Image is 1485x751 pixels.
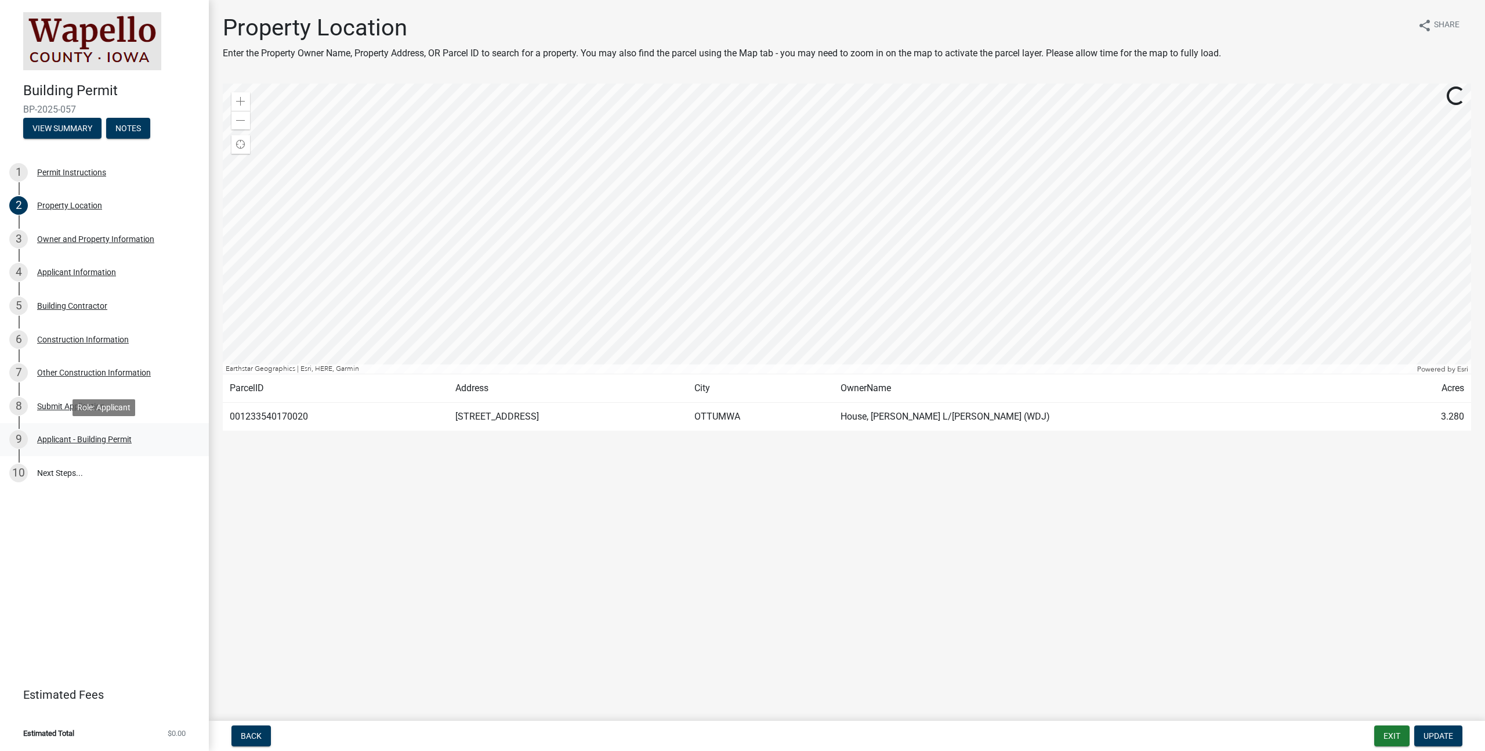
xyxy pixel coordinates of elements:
td: Address [448,374,687,403]
td: Acres [1380,374,1471,403]
div: 4 [9,263,28,281]
i: share [1418,19,1432,33]
div: Property Location [37,201,102,210]
wm-modal-confirm: Notes [106,124,150,133]
div: 10 [9,464,28,482]
a: Estimated Fees [9,683,190,706]
div: 8 [9,397,28,416]
div: 5 [9,297,28,315]
button: Update [1414,725,1462,746]
div: Zoom in [231,92,250,111]
div: Permit Instructions [37,168,106,176]
td: [STREET_ADDRESS] [448,403,687,431]
td: House, [PERSON_NAME] L/[PERSON_NAME] (WDJ) [834,403,1381,431]
div: 1 [9,163,28,182]
div: Role: Applicant [73,399,135,416]
h1: Property Location [223,14,1221,42]
div: Find my location [231,135,250,154]
div: Owner and Property Information [37,235,154,243]
span: Update [1424,731,1453,741]
td: ParcelID [223,374,448,403]
button: Notes [106,118,150,139]
div: 3 [9,230,28,248]
span: BP-2025-057 [23,104,186,115]
div: Building Contractor [37,302,107,310]
td: OwnerName [834,374,1381,403]
button: View Summary [23,118,102,139]
div: Construction Information [37,335,129,344]
img: Wapello County, Iowa [23,12,161,70]
span: $0.00 [168,730,186,737]
td: 3.280 [1380,403,1471,431]
button: shareShare [1408,14,1469,37]
div: Applicant Information [37,268,116,276]
td: 001233540170020 [223,403,448,431]
h4: Building Permit [23,82,200,99]
div: 6 [9,330,28,349]
div: Other Construction Information [37,369,151,377]
span: Estimated Total [23,730,74,737]
div: 2 [9,196,28,215]
div: Earthstar Geographics | Esri, HERE, Garmin [223,364,1414,374]
a: Esri [1457,365,1468,373]
button: Exit [1374,725,1410,746]
div: Submit Application [37,402,105,410]
wm-modal-confirm: Summary [23,124,102,133]
div: Zoom out [231,111,250,129]
button: Back [231,725,271,746]
div: 7 [9,363,28,382]
div: 9 [9,430,28,449]
td: OTTUMWA [687,403,834,431]
div: Powered by [1414,364,1471,374]
td: City [687,374,834,403]
span: Share [1434,19,1459,33]
p: Enter the Property Owner Name, Property Address, OR Parcel ID to search for a property. You may a... [223,46,1221,60]
div: Applicant - Building Permit [37,435,132,443]
span: Back [241,731,262,741]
